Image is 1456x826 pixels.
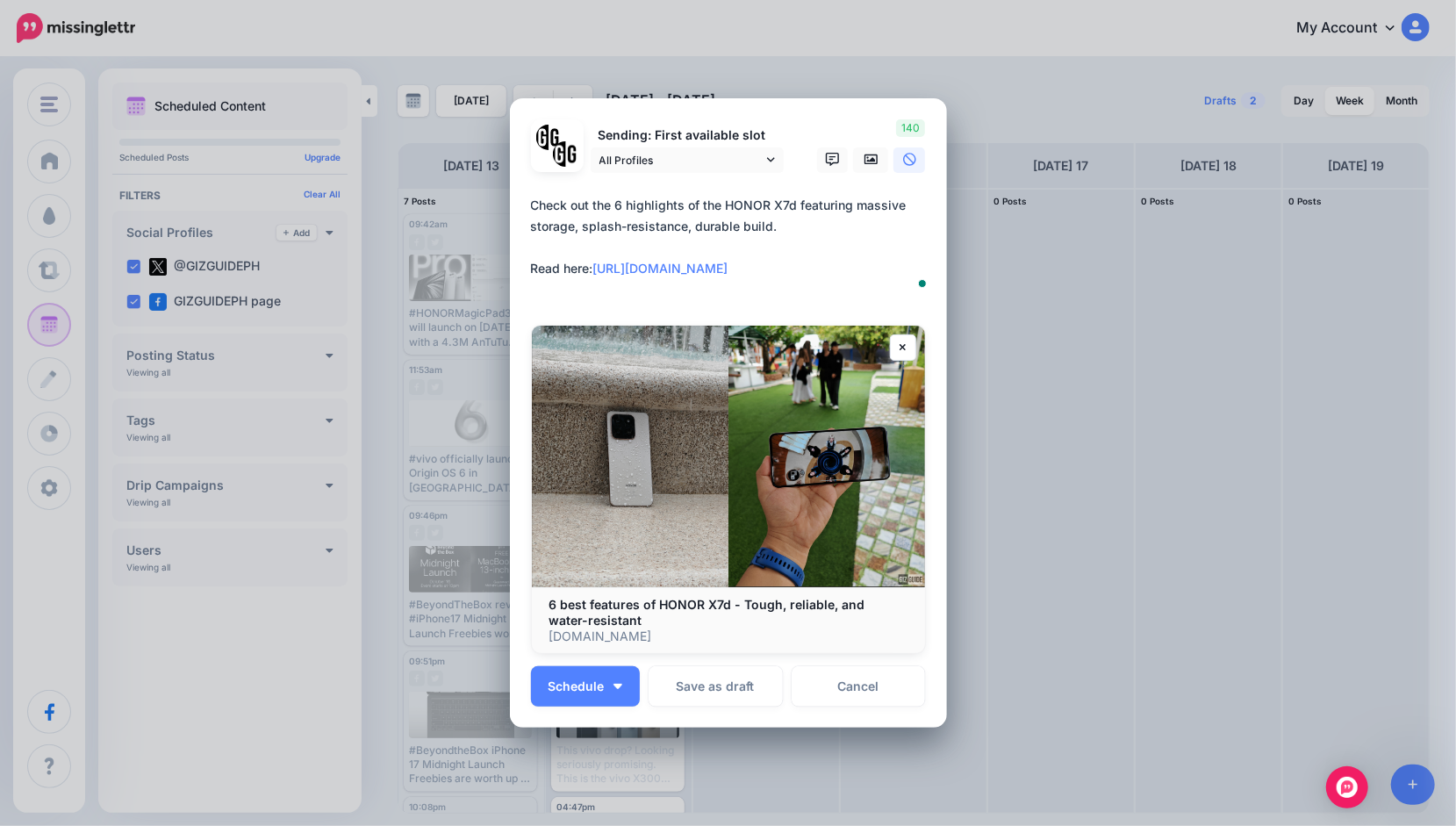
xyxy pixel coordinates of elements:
button: Save as draft [649,666,783,707]
div: Check out the 6 highlights of the HONOR X7d featuring massive storage, splash-resistance, durable... [531,195,935,279]
p: Sending: First available slot [591,126,784,146]
img: arrow-down-white.png [613,684,622,689]
div: Open Intercom Messenger [1326,766,1368,808]
span: 140 [896,119,925,137]
img: JT5sWCfR-79925.png [553,141,578,167]
button: Schedule [531,666,640,707]
a: Cancel [792,666,926,707]
img: 6 best features of HONOR X7d - Tough, reliable, and water-resistant [532,326,925,587]
span: Schedule [549,680,605,693]
img: 353459792_649996473822713_4483302954317148903_n-bsa138318.png [536,125,562,150]
textarea: To enrich screen reader interactions, please activate Accessibility in Grammarly extension settings [531,195,935,300]
b: 6 best features of HONOR X7d - Tough, reliable, and water-resistant [549,597,865,628]
a: All Profiles [591,147,784,173]
span: All Profiles [599,151,763,169]
p: [DOMAIN_NAME] [549,628,907,644]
